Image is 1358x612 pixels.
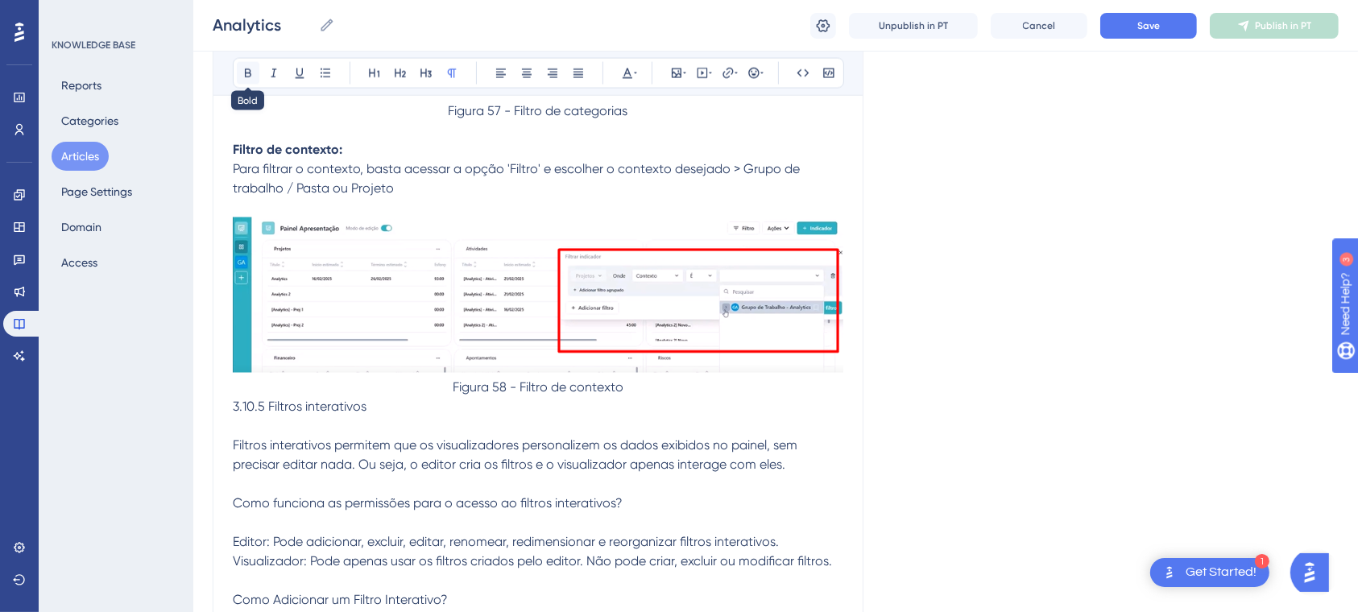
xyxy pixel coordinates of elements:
[233,161,803,196] span: Para filtrar o contexto, basta acessar a opção 'Filtro' e escolher o contexto desejado > Grupo de...
[1186,564,1257,581] div: Get Started!
[233,535,779,550] span: Editor: Pode adicionar, excluir, editar, renomear, redimensionar e reorganizar filtros interativos.
[233,496,623,511] span: Como funciona as permissões para o acesso ao filtros interativos?
[449,103,628,118] span: Figura 57 - Filtro de categorias
[1100,13,1197,39] button: Save
[1255,19,1311,32] span: Publish in PT
[52,213,111,242] button: Domain
[1137,19,1160,32] span: Save
[52,248,107,277] button: Access
[1290,548,1339,597] iframe: UserGuiding AI Assistant Launcher
[991,13,1087,39] button: Cancel
[1210,13,1339,39] button: Publish in PT
[1150,558,1269,587] div: Open Get Started! checklist, remaining modules: 1
[849,13,978,39] button: Unpublish in PT
[453,380,623,395] span: Figura 58 - Filtro de contexto
[879,19,948,32] span: Unpublish in PT
[1160,563,1179,582] img: launcher-image-alternative-text
[1023,19,1056,32] span: Cancel
[112,8,117,21] div: 3
[52,106,128,135] button: Categories
[233,554,832,569] span: Visualizador: Pode apenas usar os filtros criados pelo editor. Não pode criar, excluir ou modific...
[213,14,313,36] input: Article Name
[233,142,342,157] strong: Filtro de contexto:
[233,438,801,473] span: Filtros interativos permitem que os visualizadores personalizem os dados exibidos no painel, sem ...
[233,399,366,415] span: 3.10.5 Filtros interativos
[52,142,109,171] button: Articles
[1255,554,1269,569] div: 1
[52,39,135,52] div: KNOWLEDGE BASE
[52,177,142,206] button: Page Settings
[233,593,448,608] span: Como Adicionar um Filtro Interativo?
[52,71,111,100] button: Reports
[38,4,101,23] span: Need Help?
